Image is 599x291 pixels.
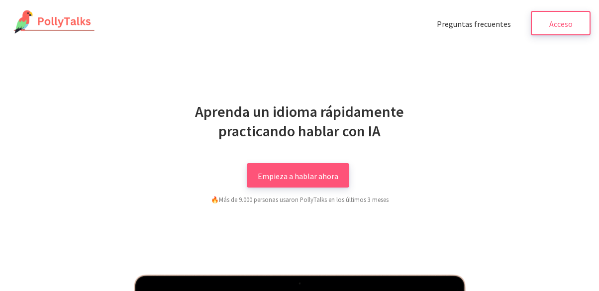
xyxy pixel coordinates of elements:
[219,195,389,203] font: Más de 9.000 personas usaron PollyTalks en los últimos 3 meses
[211,195,219,203] span: fuego
[437,18,511,28] font: Preguntas frecuentes
[8,10,95,35] img: Logotipo de PollyTalks
[195,102,404,140] font: Aprenda un idioma rápidamente practicando hablar con IA
[211,195,219,203] font: 🔥
[247,163,349,188] a: Empieza a hablar ahora
[531,11,591,35] a: Acceso
[549,18,573,28] font: Acceso
[258,171,338,181] font: Empieza a hablar ahora
[426,11,522,35] a: Preguntas frecuentes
